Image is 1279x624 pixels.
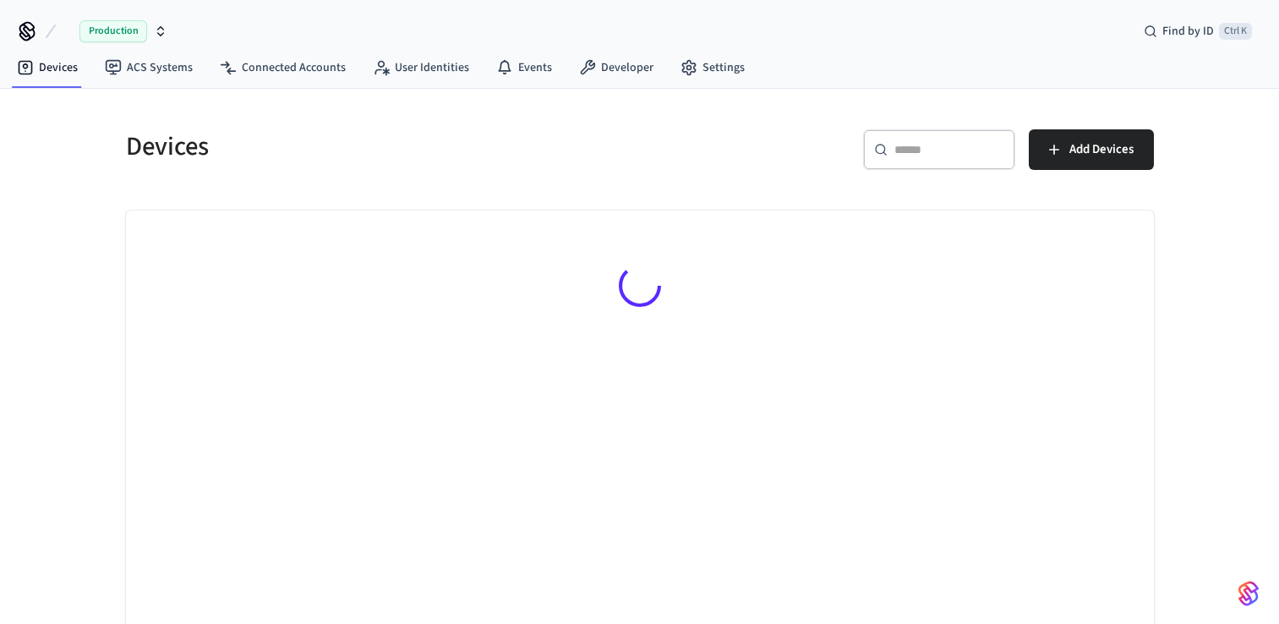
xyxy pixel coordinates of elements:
[1029,129,1154,170] button: Add Devices
[79,20,147,42] span: Production
[1130,16,1265,47] div: Find by IDCtrl K
[667,52,758,83] a: Settings
[1238,580,1259,607] img: SeamLogoGradient.69752ec5.svg
[206,52,359,83] a: Connected Accounts
[1069,139,1134,161] span: Add Devices
[3,52,91,83] a: Devices
[566,52,667,83] a: Developer
[1162,23,1214,40] span: Find by ID
[1219,23,1252,40] span: Ctrl K
[359,52,483,83] a: User Identities
[91,52,206,83] a: ACS Systems
[126,129,630,164] h5: Devices
[483,52,566,83] a: Events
